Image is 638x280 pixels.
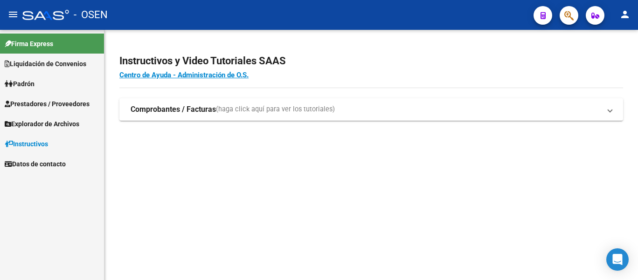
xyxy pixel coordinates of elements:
[5,159,66,169] span: Datos de contacto
[5,139,48,149] span: Instructivos
[7,9,19,20] mat-icon: menu
[5,79,35,89] span: Padrón
[119,52,623,70] h2: Instructivos y Video Tutoriales SAAS
[119,71,249,79] a: Centro de Ayuda - Administración de O.S.
[5,39,53,49] span: Firma Express
[5,99,90,109] span: Prestadores / Proveedores
[5,119,79,129] span: Explorador de Archivos
[119,98,623,121] mat-expansion-panel-header: Comprobantes / Facturas(haga click aquí para ver los tutoriales)
[5,59,86,69] span: Liquidación de Convenios
[131,104,216,115] strong: Comprobantes / Facturas
[606,248,629,271] div: Open Intercom Messenger
[74,5,108,25] span: - OSEN
[619,9,631,20] mat-icon: person
[216,104,335,115] span: (haga click aquí para ver los tutoriales)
